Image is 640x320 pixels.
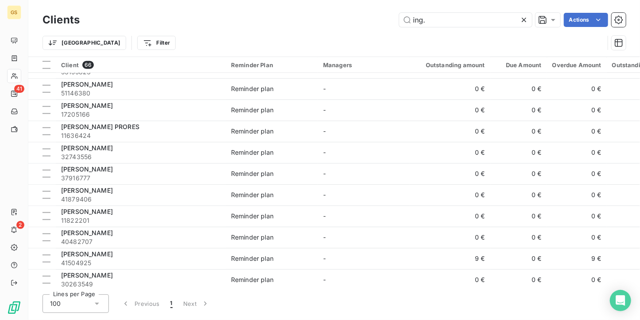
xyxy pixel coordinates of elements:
[410,206,490,227] td: 0 €
[323,61,405,69] div: Managers
[490,227,547,248] td: 0 €
[178,294,215,313] button: Next
[323,191,326,198] span: -
[490,142,547,163] td: 0 €
[231,61,312,69] div: Reminder Plan
[231,190,274,199] div: Reminder plan
[410,163,490,184] td: 0 €
[61,208,113,215] span: [PERSON_NAME]
[547,121,607,142] td: 0 €
[547,142,607,163] td: 0 €
[50,299,61,308] span: 100
[61,259,220,267] span: 41504925
[61,187,113,194] span: [PERSON_NAME]
[61,102,113,109] span: [PERSON_NAME]
[410,269,490,290] td: 0 €
[547,78,607,99] td: 0 €
[490,184,547,206] td: 0 €
[610,290,631,311] div: Open Intercom Messenger
[490,269,547,290] td: 0 €
[231,212,274,221] div: Reminder plan
[61,165,113,173] span: [PERSON_NAME]
[410,121,490,142] td: 0 €
[231,84,274,93] div: Reminder plan
[323,149,326,156] span: -
[410,248,490,269] td: 9 €
[14,85,24,93] span: 41
[323,233,326,241] span: -
[61,174,220,183] span: 37916777
[231,233,274,242] div: Reminder plan
[61,237,220,246] span: 40482707
[410,78,490,99] td: 0 €
[116,294,165,313] button: Previous
[61,152,220,161] span: 32743556
[42,36,126,50] button: [GEOGRAPHIC_DATA]
[323,85,326,92] span: -
[137,36,176,50] button: Filter
[496,61,542,69] div: Due Amount
[61,216,220,225] span: 11822201
[16,221,24,229] span: 2
[547,99,607,121] td: 0 €
[61,131,220,140] span: 11636424
[61,229,113,236] span: [PERSON_NAME]
[410,184,490,206] td: 0 €
[547,269,607,290] td: 0 €
[490,78,547,99] td: 0 €
[61,61,79,69] span: Client
[490,248,547,269] td: 0 €
[410,142,490,163] td: 0 €
[7,301,21,315] img: Logo LeanPay
[231,275,274,284] div: Reminder plan
[490,121,547,142] td: 0 €
[61,280,220,289] span: 30263549
[323,255,326,262] span: -
[42,12,80,28] h3: Clients
[61,271,113,279] span: [PERSON_NAME]
[61,123,139,130] span: [PERSON_NAME] PRORES
[61,110,220,119] span: 17205166
[399,13,532,27] input: Search
[564,13,608,27] button: Actions
[165,294,178,313] button: 1
[547,163,607,184] td: 0 €
[323,106,326,114] span: -
[323,212,326,220] span: -
[61,144,113,152] span: [PERSON_NAME]
[410,227,490,248] td: 0 €
[552,61,601,69] div: Overdue Amount
[547,206,607,227] td: 0 €
[490,206,547,227] td: 0 €
[82,61,94,69] span: 66
[231,148,274,157] div: Reminder plan
[61,250,113,258] span: [PERSON_NAME]
[231,169,274,178] div: Reminder plan
[231,127,274,136] div: Reminder plan
[231,254,274,263] div: Reminder plan
[410,99,490,121] td: 0 €
[61,89,220,98] span: 51146380
[170,299,173,308] span: 1
[61,80,113,88] span: [PERSON_NAME]
[323,170,326,177] span: -
[547,227,607,248] td: 0 €
[547,184,607,206] td: 0 €
[547,248,607,269] td: 9 €
[490,99,547,121] td: 0 €
[415,61,485,69] div: Outstanding amount
[231,106,274,114] div: Reminder plan
[323,276,326,283] span: -
[7,5,21,19] div: GS
[61,195,220,204] span: 41879406
[490,163,547,184] td: 0 €
[323,127,326,135] span: -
